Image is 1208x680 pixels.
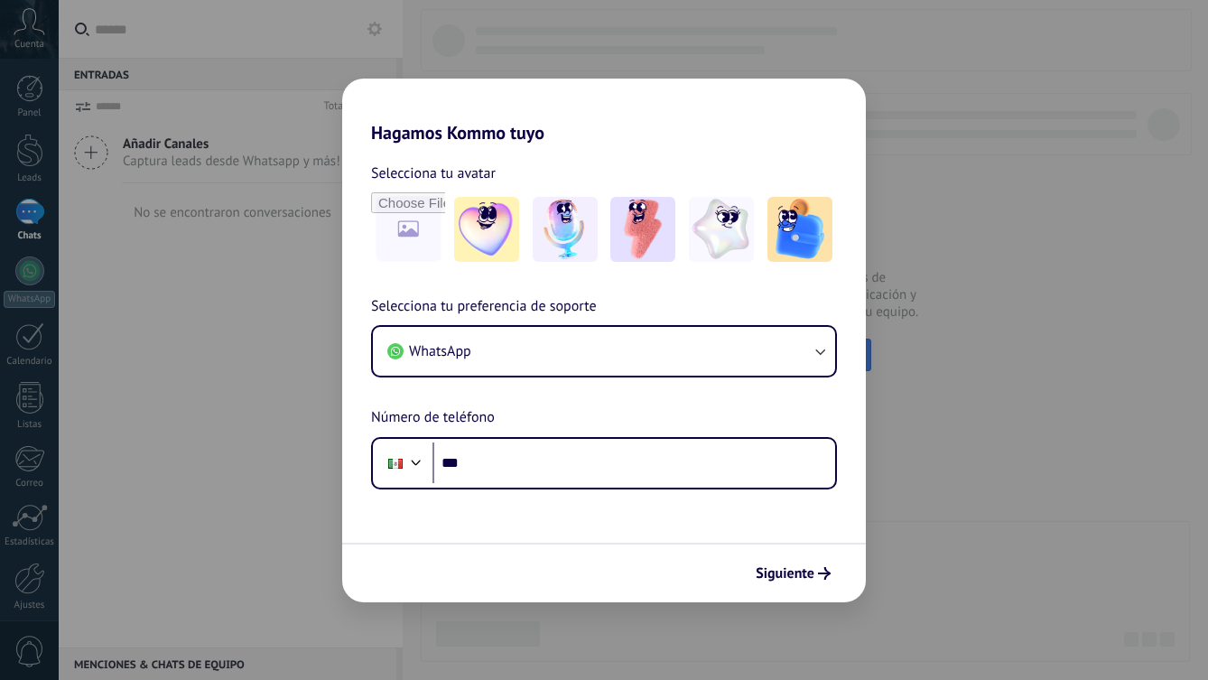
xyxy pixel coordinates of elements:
span: Selecciona tu preferencia de soporte [371,295,597,319]
span: Número de teléfono [371,406,495,430]
span: WhatsApp [409,342,471,360]
button: WhatsApp [373,327,835,376]
img: -1.jpeg [454,197,519,262]
img: -5.jpeg [767,197,832,262]
img: -2.jpeg [533,197,598,262]
span: Selecciona tu avatar [371,162,496,185]
img: -3.jpeg [610,197,675,262]
img: -4.jpeg [689,197,754,262]
span: Siguiente [756,567,814,580]
div: Mexico: + 52 [378,444,413,482]
h2: Hagamos Kommo tuyo [342,79,866,144]
button: Siguiente [748,558,839,589]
